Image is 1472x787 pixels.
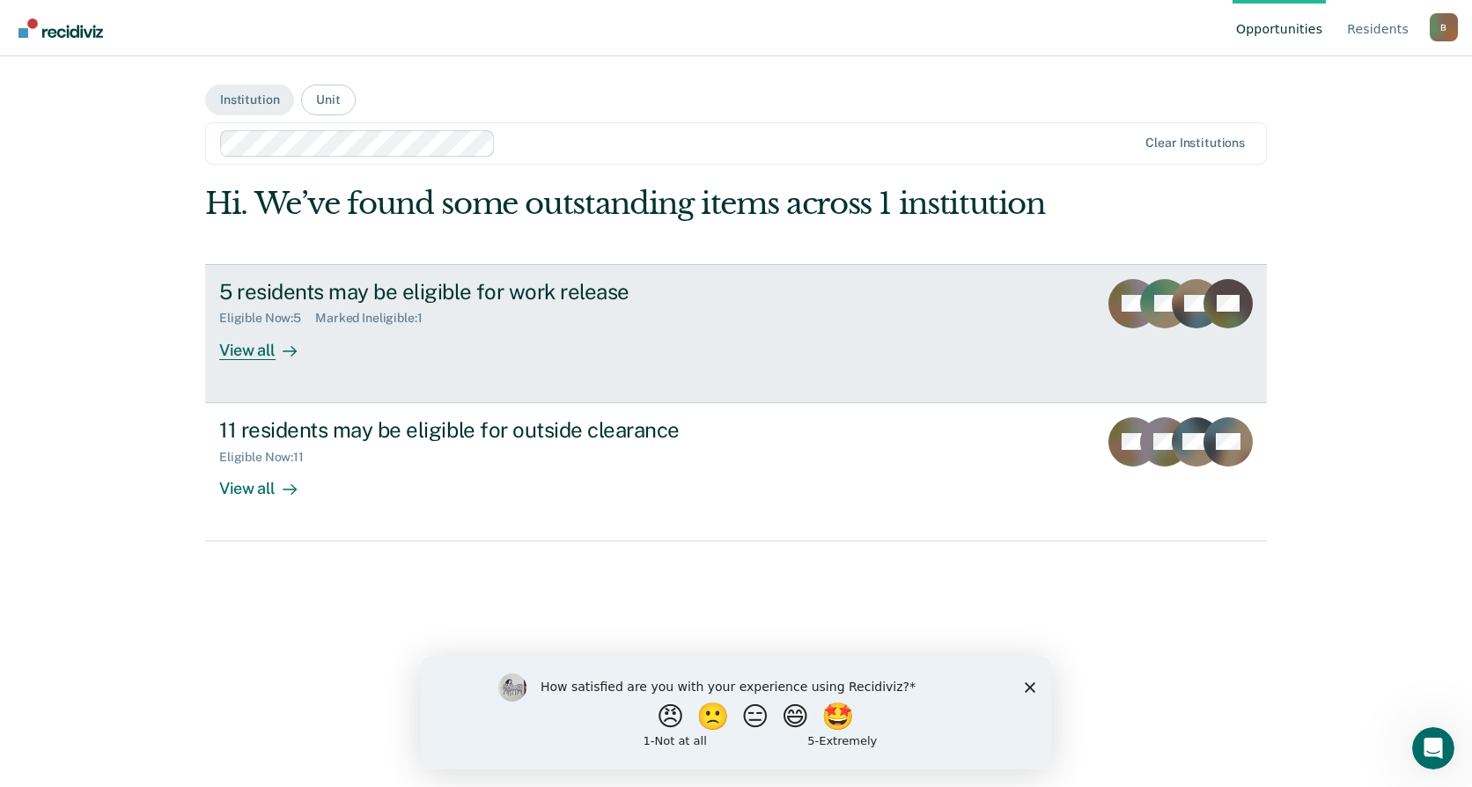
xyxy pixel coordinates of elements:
[1145,136,1245,151] div: Clear institutions
[219,450,318,465] div: Eligible Now : 11
[219,326,318,360] div: View all
[421,656,1051,769] iframe: Survey by Kim from Recidiviz
[205,85,294,115] button: Institution
[315,311,436,326] div: Marked Ineligible : 1
[205,403,1267,541] a: 11 residents may be eligible for outside clearanceEligible Now:11View all
[219,464,318,498] div: View all
[1412,727,1454,769] iframe: Intercom live chat
[205,186,1055,222] div: Hi. We’ve found some outstanding items across 1 institution
[301,85,355,115] button: Unit
[219,279,837,305] div: 5 residents may be eligible for work release
[205,264,1267,403] a: 5 residents may be eligible for work releaseEligible Now:5Marked Ineligible:1View all
[219,311,315,326] div: Eligible Now : 5
[1430,13,1458,41] button: Profile dropdown button
[18,18,103,38] img: Recidiviz
[219,417,837,443] div: 11 residents may be eligible for outside clearance
[1430,13,1458,41] div: B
